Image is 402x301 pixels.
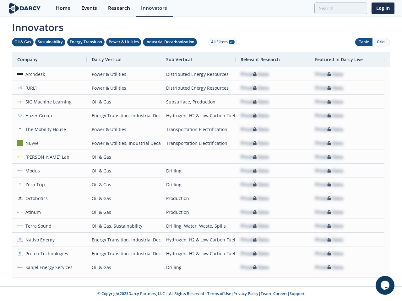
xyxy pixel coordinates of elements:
div: Hazer Group [23,109,52,122]
div: Archdesk [23,67,45,81]
div: Hydrogen, H2 & Low Carbon Fuels [166,109,231,122]
div: Private Data [241,136,269,150]
div: Distributed Energy Resources [166,81,231,95]
div: Power & Utilities, Industrial Decarbonization [92,136,156,150]
div: Distributed Energy Resources [166,67,231,81]
button: Energy Transition [67,38,105,46]
div: Oil & Gas [92,150,156,164]
div: Power & Utilities [92,123,156,136]
div: Nativo Energy [23,233,55,246]
div: Home [56,6,70,11]
div: Private Data [315,192,343,205]
div: Hydrogen, H2 & Low Carbon Fuels [166,233,231,246]
button: Grid [372,38,390,46]
div: Private Data [315,164,343,177]
div: Private Data [315,205,343,219]
button: Sustainability [35,38,65,46]
div: Private Data [241,205,269,219]
div: Sustainability [38,39,63,45]
div: Innovators [141,6,167,11]
img: sanjel.com.png [17,264,23,270]
div: Production [166,205,231,219]
div: Production [166,192,231,205]
div: Private Data [315,219,343,233]
div: All Filters [211,39,235,45]
span: Relevant Research [241,56,280,62]
div: Private Data [241,178,269,191]
div: Terra Sound [23,219,52,233]
img: 9c506397-1bad-4fbb-8e4d-67b931672769 [17,85,23,91]
div: Octobotics [23,192,48,205]
div: Private Data [315,81,343,95]
div: Private Data [315,150,343,164]
img: 1673644973152-TMH%E2%80%93Logo%E2%80%93Vertical_deep%E2%80%93blue.png [17,126,23,132]
div: Energy Transition [70,39,102,45]
a: Log In [372,3,394,14]
div: Private Data [315,123,343,136]
div: Energy Transition, Industrial Decarbonization [92,233,156,246]
a: Team [261,291,271,296]
div: Private Data [315,136,343,150]
button: Industrial Decarbonization [143,38,197,46]
div: [PERSON_NAME] Lab [23,150,70,164]
div: Sustainability, Power & Utilities [92,274,156,288]
button: Oil & Gas [12,38,34,46]
p: © Copyright 2025 Darcy Partners, LLC | All Rights Reserved | | | | | [9,291,393,297]
img: 45a0cbea-d989-4350-beef-8637b4f6d6e9 [17,209,23,215]
div: Sanjel Energy Services [23,261,73,274]
img: logo-wide.svg [8,3,42,14]
div: Private Data [241,95,269,108]
div: Modus [23,164,40,177]
div: Transportation Electrification [166,136,231,150]
div: SIG Machine Learning [23,95,72,108]
div: Power & Utilities [109,39,139,45]
div: Oil & Gas [92,205,156,219]
div: Drilling [166,164,231,177]
div: Private Data [241,67,269,81]
img: 1947e124-eb77-42f3-86b6-0e38c15c803b [17,195,23,201]
button: All Filters 28 [209,38,237,46]
span: Company [17,56,38,62]
div: Private Data [241,219,269,233]
img: f3daa296-edca-4246-95c9-a684112ce6f8 [17,154,23,160]
div: Transportation Electrification [166,123,231,136]
div: Private Data [241,261,269,274]
div: Drilling, Water, Waste, Spills [166,219,231,233]
img: 6c1fd47e-a9de-4d25-b0ff-b9dbcf72eb3c [17,223,23,229]
div: Private Data [241,247,269,260]
div: Hydrogen, H2 & Low Carbon Fuels [166,247,231,260]
a: Support [290,291,305,296]
div: Private Data [241,81,269,95]
a: Terms of Use [207,291,231,296]
div: Oil & Gas, Sustainability [92,219,156,233]
div: SM Instruments [23,274,59,288]
div: Atinum [23,205,41,219]
div: Proton Technologies [23,247,68,260]
div: Private Data [315,178,343,191]
a: Careers [273,291,287,296]
div: Zero-Trip [23,178,45,191]
a: Privacy Policy [233,291,258,296]
span: Innovators [8,18,394,34]
div: Research [108,6,130,11]
div: [URL] [23,81,37,95]
div: Nuvve [23,136,39,150]
span: Sub Vertical [166,56,192,62]
div: Private Data [241,109,269,122]
div: Events [81,6,97,11]
img: nuvve.com.png [17,140,23,146]
div: The Mobility House [23,123,66,136]
button: Table [355,38,372,46]
div: Asset Management & Digitization, Methane Emissions [166,274,231,288]
img: 2e65efa3-6c94-415d-91a3-04c42e6548c1 [17,182,23,187]
div: Drilling [166,261,231,274]
div: Industrial Decarbonization [145,39,194,45]
div: Oil & Gas [92,261,156,274]
div: Private Data [241,150,269,164]
img: 1636581572366-1529576642972%5B1%5D [17,113,23,118]
div: Private Data [315,247,343,260]
div: Energy Transition, Industrial Decarbonization [92,109,156,122]
span: 28 [229,40,235,44]
div: Private Data [315,274,343,288]
div: Private Data [315,233,343,246]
